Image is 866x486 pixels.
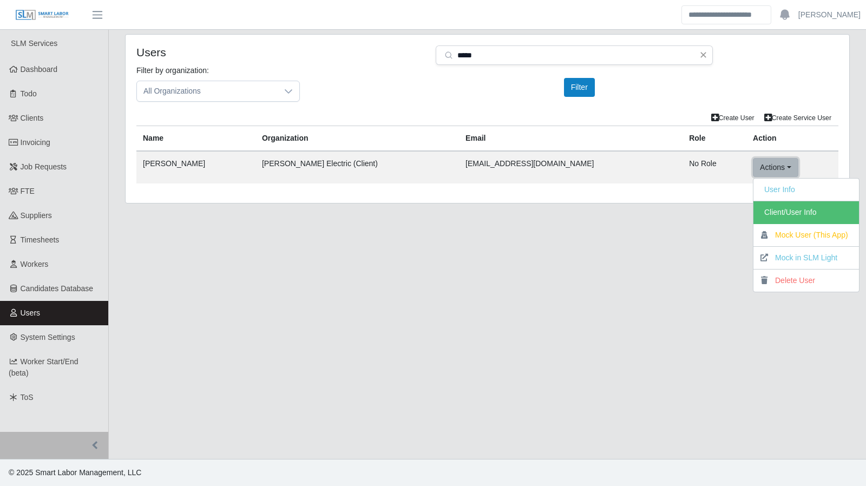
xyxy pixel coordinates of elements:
[136,151,255,183] td: [PERSON_NAME]
[9,357,78,377] span: Worker Start/End (beta)
[21,333,75,341] span: System Settings
[759,110,836,126] a: Create Service User
[137,81,278,101] span: All Organizations
[21,187,35,195] span: FTE
[21,138,50,147] span: Invoicing
[753,270,859,292] button: Delete User
[21,260,49,268] span: Workers
[746,126,838,152] th: Action
[9,468,141,477] span: © 2025 Smart Labor Management, LLC
[11,39,57,48] span: SLM Services
[136,126,255,152] th: Name
[21,162,67,171] span: Job Requests
[21,65,58,74] span: Dashboard
[21,308,41,317] span: Users
[21,235,60,244] span: Timesheets
[136,45,419,59] h4: Users
[706,110,759,126] a: Create User
[753,158,798,177] button: Actions
[21,393,34,402] span: ToS
[753,178,860,292] div: Actions
[753,247,859,270] button: Mock in SLM Light
[798,9,861,21] a: [PERSON_NAME]
[683,126,746,152] th: Role
[15,9,69,21] img: SLM Logo
[459,151,683,183] td: [EMAIL_ADDRESS][DOMAIN_NAME]
[753,179,859,201] a: User Info
[21,284,94,293] span: Candidates Database
[683,151,746,183] td: No Role
[136,65,209,76] label: Filter by organization:
[255,126,459,152] th: Organization
[699,48,707,63] button: Clear search
[21,89,37,98] span: Todo
[21,114,44,122] span: Clients
[753,224,859,247] button: Mock User (This App)
[753,201,859,224] a: Client/User Info
[564,78,595,97] button: Filter
[255,151,459,183] td: [PERSON_NAME] Electric (Client)
[681,5,771,24] input: Search
[459,126,683,152] th: Email
[21,211,52,220] span: Suppliers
